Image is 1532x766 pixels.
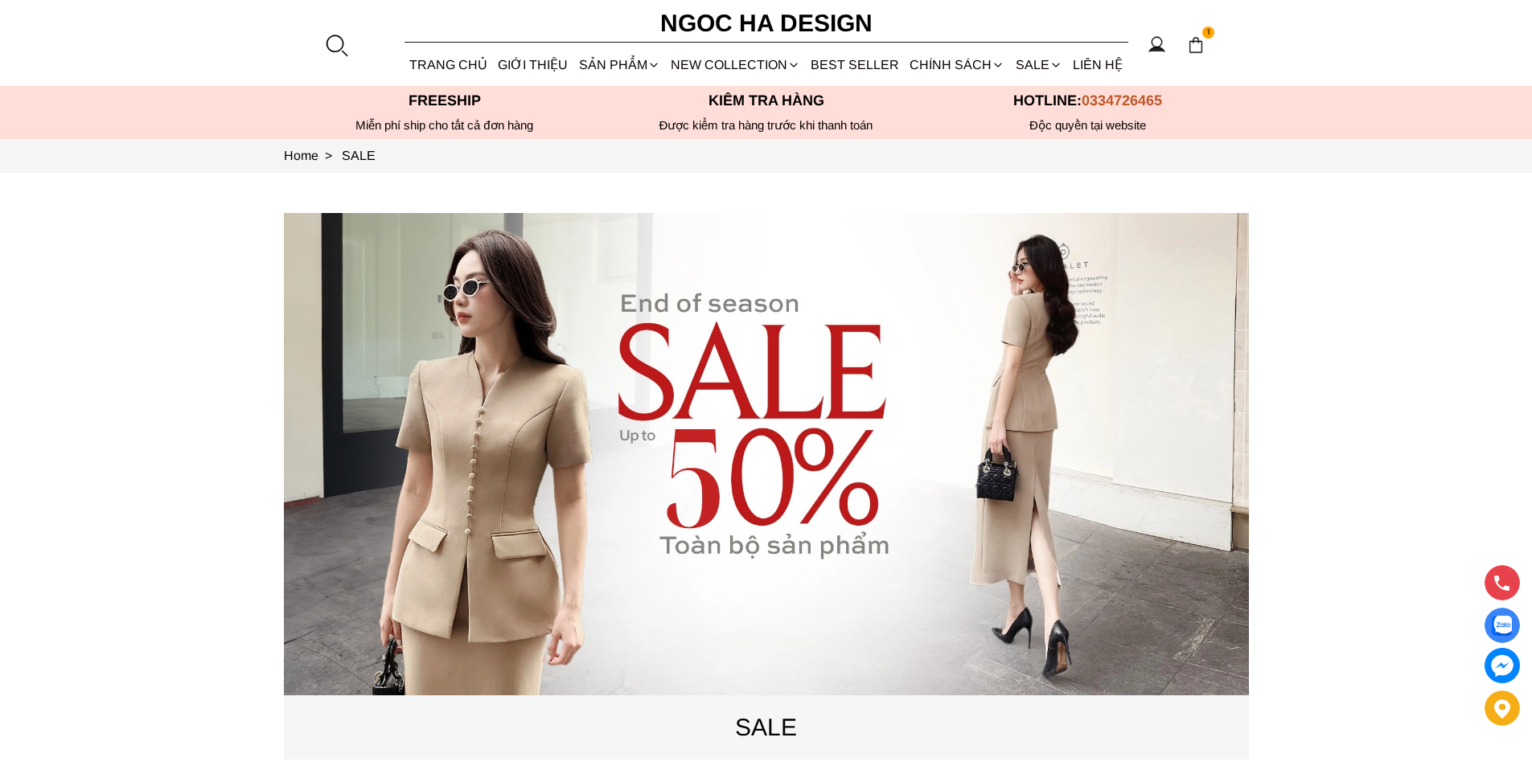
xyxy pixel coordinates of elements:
span: 0334726465 [1082,92,1162,109]
h6: Độc quyền tại website [927,118,1249,133]
div: Chính sách [905,43,1010,86]
a: NEW COLLECTION [665,43,805,86]
p: Hotline: [927,92,1249,109]
p: Được kiểm tra hàng trước khi thanh toán [606,118,927,133]
div: Miễn phí ship cho tất cả đơn hàng [284,118,606,133]
p: Freeship [284,92,606,109]
span: > [318,149,339,162]
a: Link to Home [284,149,342,162]
a: Ngoc Ha Design [646,4,887,43]
a: SALE [1010,43,1067,86]
a: GIỚI THIỆU [493,43,573,86]
a: LIÊN HỆ [1067,43,1127,86]
p: SALE [284,708,1249,746]
span: 1 [1202,27,1215,39]
img: img-CART-ICON-ksit0nf1 [1187,36,1205,54]
img: Display image [1492,616,1512,636]
a: Display image [1485,608,1520,643]
div: SẢN PHẨM [573,43,665,86]
a: messenger [1485,648,1520,683]
font: Kiểm tra hàng [708,92,824,109]
a: BEST SELLER [806,43,905,86]
a: TRANG CHỦ [405,43,493,86]
a: Link to SALE [342,149,376,162]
